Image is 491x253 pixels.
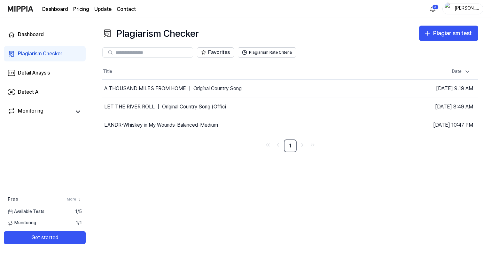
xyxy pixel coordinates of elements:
nav: pagination [102,139,478,152]
a: Go to last page [308,140,317,149]
button: Plagiarism Rate Criteria [238,47,296,58]
button: 알림3 [428,4,438,14]
div: 3 [432,4,439,10]
div: Plagiarism test [433,29,472,38]
a: Contact [117,5,136,13]
span: 1 / 5 [75,209,82,215]
div: LANDR-Whiskey in My Wounds-Balanced-Medium [104,121,218,129]
button: profile[PERSON_NAME] [442,4,483,14]
a: Dashboard [4,27,86,42]
div: A THOUSAND MILES FROM HOME ｜ Original Country Song [104,85,242,92]
td: [DATE] 8:49 AM [384,98,478,116]
a: Plagiarism Checker [4,46,86,61]
a: Update [94,5,112,13]
div: Detail Anaysis [18,69,50,77]
a: 1 [284,139,297,152]
span: Available Tests [8,209,44,215]
span: Monitoring [8,220,36,226]
th: Title [102,64,384,79]
a: Monitoring [8,107,72,116]
img: 알림 [429,5,437,13]
button: Favorites [197,47,234,58]
a: Detail Anaysis [4,65,86,81]
div: Detect AI [18,88,40,96]
a: Go to previous page [274,140,283,149]
div: LET THE RIVER ROLL ｜ Original Country Song (Offici [104,103,226,111]
div: Plagiarism Checker [102,26,199,41]
a: Dashboard [42,5,68,13]
img: profile [445,3,452,15]
div: [PERSON_NAME] [454,5,479,12]
span: Free [8,196,18,203]
div: Dashboard [18,31,44,38]
a: Pricing [73,5,89,13]
div: Date [449,67,473,77]
a: Go to first page [263,140,272,149]
button: Plagiarism test [419,26,478,41]
a: Detect AI [4,84,86,100]
td: [DATE] 10:47 PM [384,116,478,134]
td: [DATE] 9:19 AM [384,79,478,98]
span: 1 / 1 [76,220,82,226]
div: Plagiarism Checker [18,50,62,58]
a: Go to next page [298,140,307,149]
div: Monitoring [18,107,43,116]
a: More [67,197,82,202]
button: Get started [4,231,86,244]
